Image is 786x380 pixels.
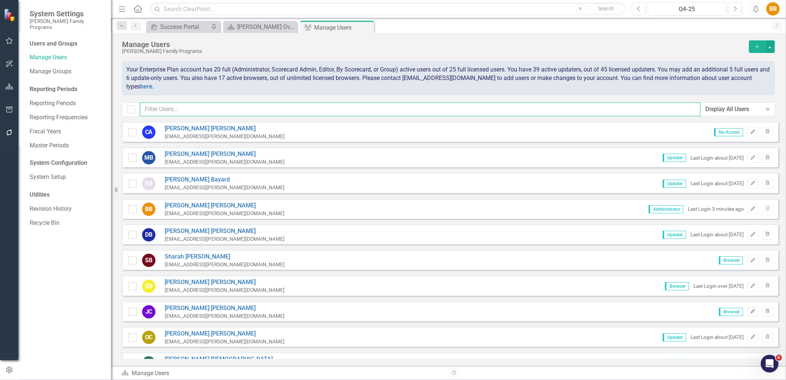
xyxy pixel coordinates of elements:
[651,5,724,14] div: Q4-25
[165,176,285,184] a: [PERSON_NAME] Bayard
[140,103,701,116] input: Filter Users...
[148,22,209,31] a: Success Portal
[598,6,614,11] span: Search
[663,333,686,341] span: Updater
[648,2,726,16] button: Q4-25
[165,330,285,338] a: [PERSON_NAME] [PERSON_NAME]
[766,2,780,16] button: BB
[4,9,17,21] img: ClearPoint Strategy
[30,205,104,213] a: Revision History
[30,18,104,30] small: [PERSON_NAME] Family Programs
[165,201,285,210] a: [PERSON_NAME] [PERSON_NAME]
[142,280,155,293] div: SB
[225,22,295,31] a: [PERSON_NAME] Overview
[165,253,285,261] a: Sharah [PERSON_NAME]
[663,231,686,239] span: Updater
[30,113,104,122] a: Reporting Frequencies
[688,206,744,213] div: Last Login 3 minutes ago
[776,355,782,361] span: 6
[142,126,155,139] div: CA
[121,369,443,378] div: Manage Users
[30,85,104,94] div: Reporting Periods
[30,9,104,18] span: System Settings
[165,338,285,345] div: [EMAIL_ADDRESS][PERSON_NAME][DOMAIN_NAME]
[663,154,686,162] span: Updater
[30,219,104,227] a: Recycle Bin
[30,99,104,108] a: Reporting Periods
[165,184,285,191] div: [EMAIL_ADDRESS][PERSON_NAME][DOMAIN_NAME]
[142,254,155,267] div: SB
[165,236,285,243] div: [EMAIL_ADDRESS][PERSON_NAME][DOMAIN_NAME]
[30,127,104,136] a: Fiscal Years
[30,141,104,150] a: Master Periods
[142,203,155,216] div: BB
[30,53,104,62] a: Manage Users
[693,283,744,290] div: Last Login over [DATE]
[691,231,744,238] div: Last Login about [DATE]
[165,261,285,268] div: [EMAIL_ADDRESS][PERSON_NAME][DOMAIN_NAME]
[165,150,285,159] a: [PERSON_NAME] [PERSON_NAME]
[691,180,744,187] div: Last Login about [DATE]
[160,22,209,31] div: Success Portal
[165,304,285,313] a: [PERSON_NAME] [PERSON_NAME]
[691,334,744,341] div: Last Login about [DATE]
[705,105,762,114] div: Display All Users
[30,159,104,167] div: System Configuration
[126,66,770,90] span: Your Enterprise Plan account has 20 full (Administrator, Scorecard Admin, Editor, By Scorecard, o...
[714,128,743,136] span: No Access
[142,305,155,319] div: JC
[719,308,743,316] span: Browser
[165,278,285,287] a: [PERSON_NAME] [PERSON_NAME]
[165,287,285,294] div: [EMAIL_ADDRESS][PERSON_NAME][DOMAIN_NAME]
[665,282,689,290] span: Browser
[150,3,627,16] input: Search ClearPoint...
[165,210,285,217] div: [EMAIL_ADDRESS][PERSON_NAME][DOMAIN_NAME]
[165,159,285,166] div: [EMAIL_ADDRESS][PERSON_NAME][DOMAIN_NAME]
[122,49,745,54] div: [PERSON_NAME] Family Programs
[761,355,779,373] iframe: Intercom live chat
[237,22,295,31] div: [PERSON_NAME] Overview
[165,133,285,140] div: [EMAIL_ADDRESS][PERSON_NAME][DOMAIN_NAME]
[142,228,155,241] div: DB
[142,151,155,164] div: MB
[142,331,155,344] div: OC
[165,124,285,133] a: [PERSON_NAME] [PERSON_NAME]
[30,67,104,76] a: Manage Groups
[140,83,152,90] a: here
[165,355,285,364] a: [PERSON_NAME] [DEMOGRAPHIC_DATA]
[30,40,104,48] div: Users and Groups
[691,154,744,161] div: Last Login about [DATE]
[30,173,104,181] a: System Setup
[663,180,686,188] span: Updater
[30,191,104,199] div: Utilities
[142,356,155,370] div: CC
[142,177,155,190] div: RB
[314,23,372,32] div: Manage Users
[588,4,625,14] button: Search
[122,40,745,49] div: Manage Users
[165,313,285,320] div: [EMAIL_ADDRESS][PERSON_NAME][DOMAIN_NAME]
[165,227,285,236] a: [PERSON_NAME] [PERSON_NAME]
[719,256,743,264] span: Browser
[649,205,683,213] span: Administrator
